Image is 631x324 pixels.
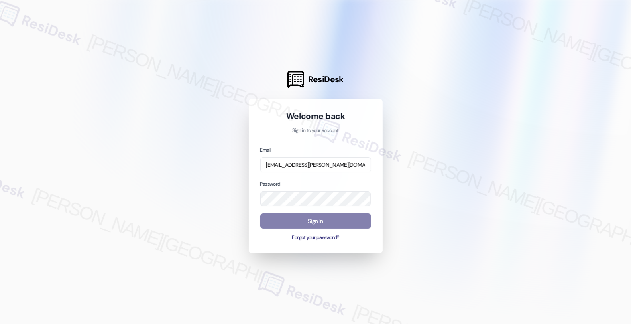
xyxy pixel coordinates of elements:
button: Sign In [260,213,371,229]
span: ResiDesk [308,74,344,85]
img: ResiDesk Logo [287,71,304,88]
button: Forgot your password? [260,234,371,241]
input: name@example.com [260,157,371,173]
p: Sign in to your account [260,127,371,134]
label: Password [260,181,281,187]
label: Email [260,147,271,153]
h1: Welcome back [260,111,371,122]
